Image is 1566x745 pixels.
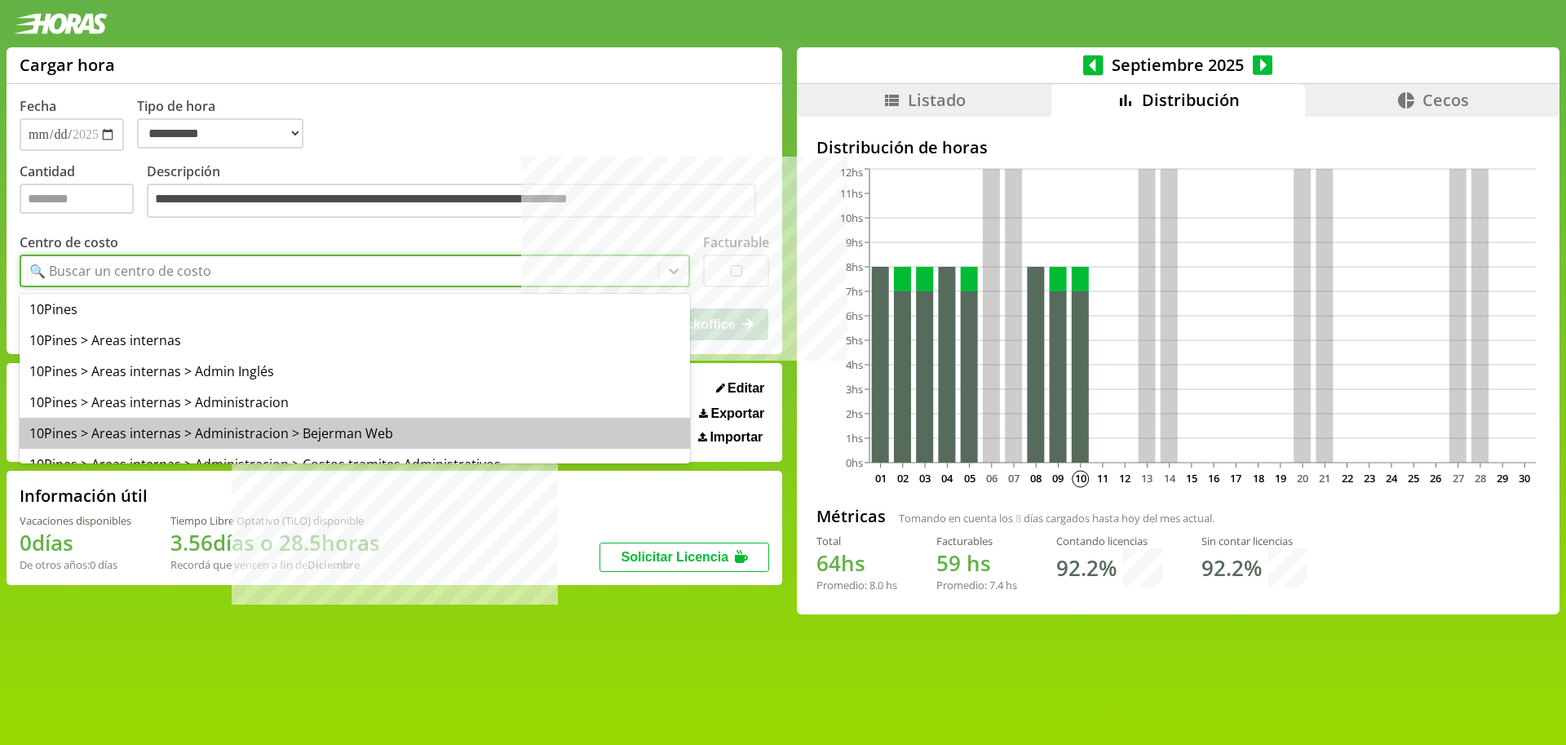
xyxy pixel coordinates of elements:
[846,259,863,274] tspan: 8hs
[147,184,756,218] textarea: Descripción
[846,406,863,421] tspan: 2hs
[137,118,303,149] select: Tipo de hora
[869,578,883,592] span: 8.0
[20,449,690,480] div: 10Pines > Areas internas > Administracion > Costos tramites Administrativos
[846,357,863,372] tspan: 4hs
[846,382,863,397] tspan: 3hs
[899,511,1214,525] span: Tomando en cuenta los días cargados hasta hoy del mes actual.
[20,233,118,251] label: Centro de costo
[1252,471,1263,486] text: 18
[816,534,897,548] div: Total
[20,485,148,507] h2: Información útil
[1408,471,1419,486] text: 25
[846,333,863,348] tspan: 5hs
[621,550,728,564] span: Solicitar Licencia
[170,557,380,572] div: Recordá que vencen a fin de
[20,557,131,572] div: De otros años: 0 días
[875,471,887,486] text: 01
[20,294,690,325] div: 10Pines
[1275,471,1286,486] text: 19
[1201,553,1262,583] h1: 92.2 %
[846,431,863,446] tspan: 1hs
[1056,553,1117,583] h1: 92.2 %
[846,235,863,250] tspan: 9hs
[711,406,765,421] span: Exportar
[1015,511,1021,525] span: 8
[599,543,769,572] button: Solicitar Licencia
[1297,471,1308,486] text: 20
[1097,471,1108,486] text: 11
[1141,471,1152,486] text: 13
[1230,471,1241,486] text: 17
[147,162,769,222] label: Descripción
[20,513,131,528] div: Vacaciones disponibles
[1430,471,1441,486] text: 26
[1422,89,1469,111] span: Cecos
[307,557,360,572] b: Diciembre
[1142,89,1240,111] span: Distribución
[816,578,897,592] div: Promedio: hs
[1208,471,1219,486] text: 16
[20,528,131,557] h1: 0 días
[170,528,380,557] h1: 3.56 días o 28.5 horas
[936,548,1017,578] h1: hs
[710,430,763,445] span: Importar
[1319,471,1330,486] text: 21
[1201,534,1307,548] div: Sin contar licencias
[20,356,690,387] div: 10Pines > Areas internas > Admin Inglés
[20,387,690,418] div: 10Pines > Areas internas > Administracion
[1075,471,1086,486] text: 10
[1186,471,1197,486] text: 15
[1008,471,1020,486] text: 07
[1056,534,1162,548] div: Contando licencias
[1030,471,1042,486] text: 08
[1475,471,1486,486] text: 28
[13,13,108,34] img: logotipo
[816,505,886,527] h2: Métricas
[908,89,966,111] span: Listado
[846,308,863,323] tspan: 6hs
[1453,471,1464,486] text: 27
[936,534,1017,548] div: Facturables
[1119,471,1130,486] text: 12
[816,548,841,578] span: 64
[711,380,770,397] button: Editar
[936,548,961,578] span: 59
[989,578,1003,592] span: 7.4
[1497,471,1508,486] text: 29
[1341,471,1352,486] text: 22
[963,471,975,486] text: 05
[1519,471,1530,486] text: 30
[20,418,690,449] div: 10Pines > Areas internas > Administracion > Bejerman Web
[20,325,690,356] div: 10Pines > Areas internas
[840,165,863,180] tspan: 12hs
[846,455,863,470] tspan: 0hs
[941,471,953,486] text: 04
[29,262,211,280] div: 🔍 Buscar un centro de costo
[986,471,998,486] text: 06
[728,381,764,396] span: Editar
[20,54,115,76] h1: Cargar hora
[137,97,316,151] label: Tipo de hora
[694,406,769,422] button: Exportar
[1052,471,1064,486] text: 09
[816,548,897,578] h1: hs
[840,186,863,201] tspan: 11hs
[919,471,931,486] text: 03
[897,471,909,486] text: 02
[846,284,863,299] tspan: 7hs
[20,162,147,222] label: Cantidad
[20,97,56,115] label: Fecha
[703,233,769,251] label: Facturable
[816,136,1540,158] h2: Distribución de horas
[1104,54,1253,76] span: Septiembre 2025
[1386,471,1398,486] text: 24
[170,513,380,528] div: Tiempo Libre Optativo (TiLO) disponible
[1164,471,1176,486] text: 14
[936,578,1017,592] div: Promedio: hs
[840,211,863,225] tspan: 10hs
[1364,471,1375,486] text: 23
[20,184,134,214] input: Cantidad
